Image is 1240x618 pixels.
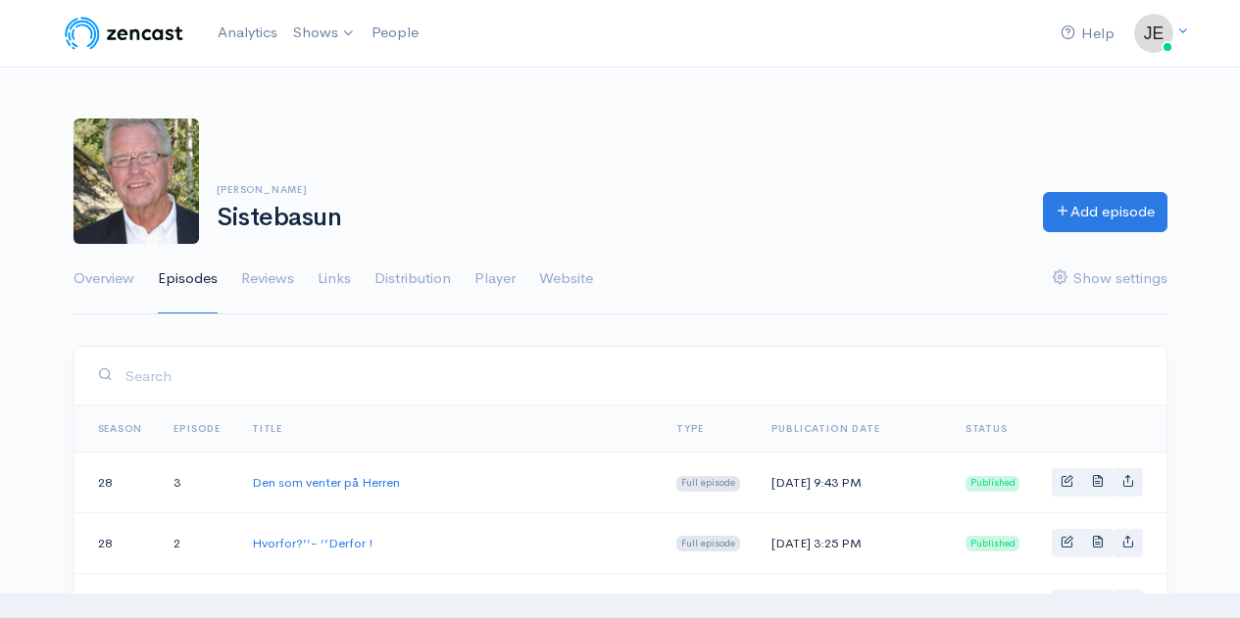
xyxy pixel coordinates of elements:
div: Basic example [1052,468,1143,497]
a: Website [539,244,593,314]
a: Show settings [1053,244,1167,314]
td: [DATE] 9:43 PM [756,452,950,513]
td: 28 [74,452,159,513]
span: Status [966,422,1008,435]
img: ZenCast Logo [62,14,186,53]
a: Episodes [158,244,218,314]
a: Shows [285,12,364,55]
a: Add episode [1043,192,1167,232]
a: Reviews [241,244,294,314]
a: Analytics [210,12,285,54]
img: ... [1134,14,1173,53]
a: Den som venter på Herren [252,474,400,491]
td: 3 [158,452,236,513]
a: Title [252,422,282,435]
span: Published [966,536,1020,551]
a: Hvorfor?’’- ‘’Derfor ! [252,535,373,551]
td: 28 [74,512,159,573]
span: Full episode [676,476,740,492]
div: Basic example [1052,590,1143,618]
a: Type [676,422,704,435]
input: Search [124,356,1143,396]
td: [DATE] 3:25 PM [756,512,950,573]
a: Help [1053,13,1122,55]
a: People [364,12,426,54]
span: Published [966,476,1020,492]
div: Basic example [1052,529,1143,557]
span: Full episode [676,536,740,551]
td: 2 [158,512,236,573]
iframe: gist-messenger-bubble-iframe [1173,551,1220,598]
a: Episode [174,422,221,435]
a: Player [474,244,516,314]
h6: [PERSON_NAME] [217,184,1019,195]
h1: Sistebasun [217,204,1019,232]
a: Links [318,244,351,314]
a: Publication date [771,422,880,435]
a: Distribution [374,244,451,314]
a: Season [98,422,143,435]
a: Overview [74,244,134,314]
